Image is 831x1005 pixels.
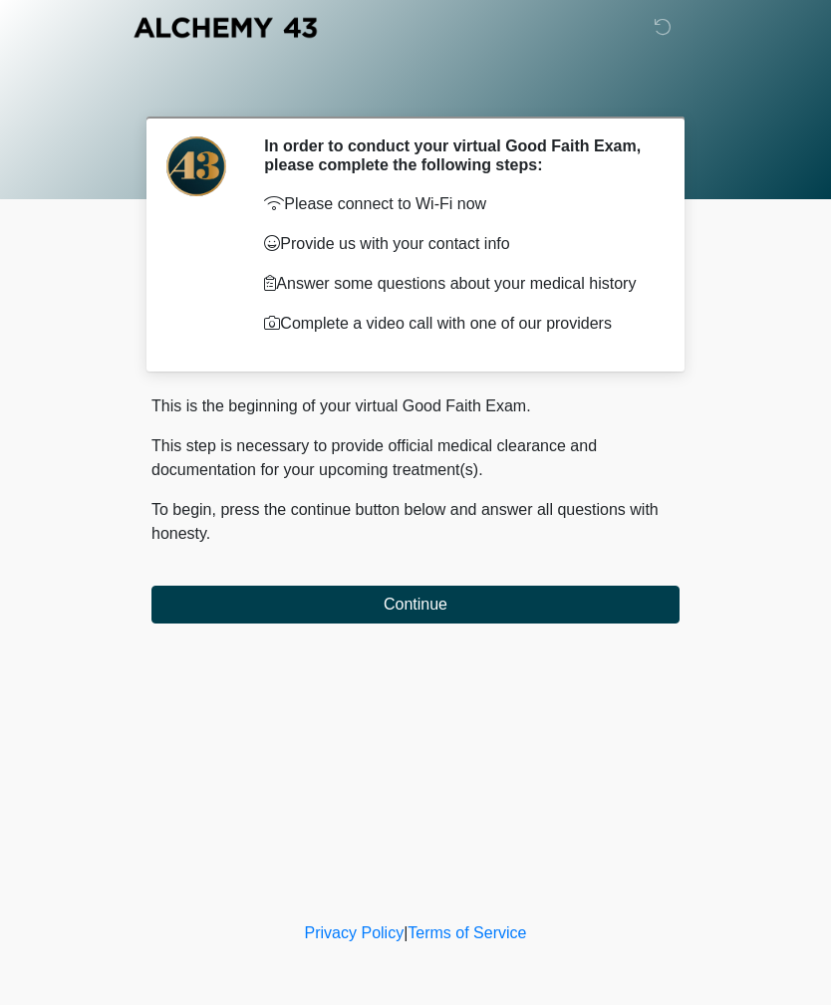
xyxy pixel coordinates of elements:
[264,272,650,296] p: Answer some questions about your medical history
[151,394,680,418] p: This is the beginning of your virtual Good Faith Exam.
[132,15,319,40] img: Alchemy 43 Logo
[151,434,680,482] p: This step is necessary to provide official medical clearance and documentation for your upcoming ...
[166,136,226,196] img: Agent Avatar
[264,312,650,336] p: Complete a video call with one of our providers
[264,232,650,256] p: Provide us with your contact info
[151,586,680,624] button: Continue
[264,136,650,174] h2: In order to conduct your virtual Good Faith Exam, please complete the following steps:
[264,192,650,216] p: Please connect to Wi-Fi now
[408,924,526,941] a: Terms of Service
[305,924,405,941] a: Privacy Policy
[404,924,408,941] a: |
[151,498,680,546] p: To begin, press the continue button below and answer all questions with honesty.
[137,72,694,109] h1: ‎ ‎ ‎ ‎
